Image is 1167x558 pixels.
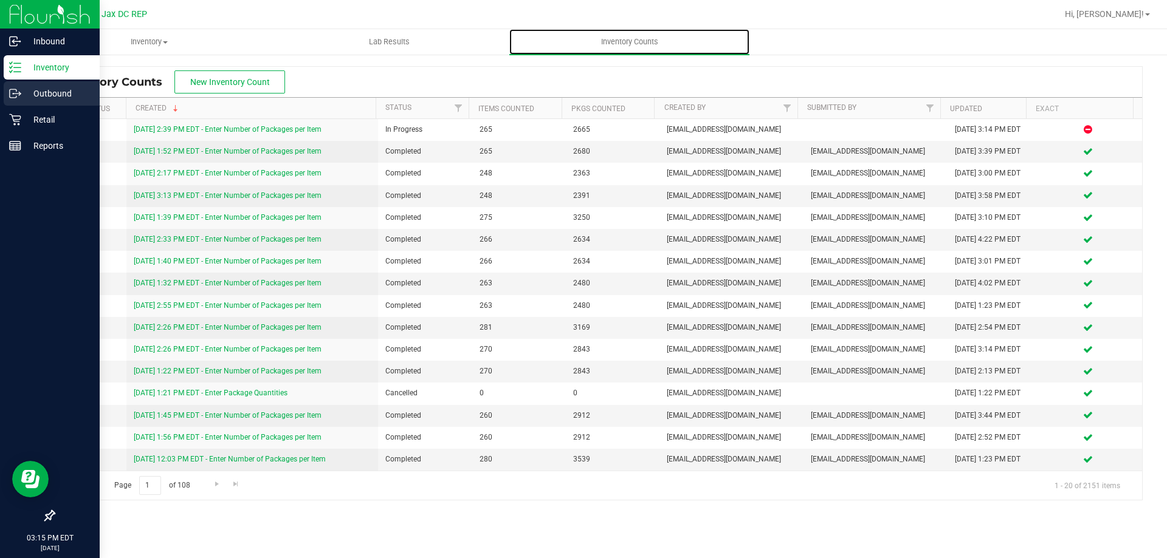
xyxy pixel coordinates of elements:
div: [DATE] 3:44 PM EDT [955,410,1027,421]
span: 248 [480,168,559,179]
a: [DATE] 1:39 PM EDT - Enter Number of Packages per Item [134,213,322,222]
span: [EMAIL_ADDRESS][DOMAIN_NAME] [667,146,796,157]
span: Completed [385,277,464,289]
span: 2480 [573,277,652,289]
div: [DATE] 2:13 PM EDT [955,366,1027,377]
span: [EMAIL_ADDRESS][DOMAIN_NAME] [811,234,940,245]
th: Exact [1026,98,1133,119]
span: [EMAIL_ADDRESS][DOMAIN_NAME] [667,256,796,267]
span: Completed [385,146,464,157]
span: [EMAIL_ADDRESS][DOMAIN_NAME] [811,344,940,355]
a: [DATE] 2:55 PM EDT - Enter Number of Packages per Item [134,301,322,310]
span: 263 [480,277,559,289]
span: 2634 [573,256,652,267]
a: [DATE] 1:56 PM EDT - Enter Number of Packages per Item [134,433,322,441]
span: 263 [480,300,559,311]
span: 2843 [573,344,652,355]
span: 3169 [573,322,652,333]
div: [DATE] 3:58 PM EDT [955,190,1027,202]
a: Inventory [29,29,269,55]
span: [EMAIL_ADDRESS][DOMAIN_NAME] [811,190,940,202]
span: [EMAIL_ADDRESS][DOMAIN_NAME] [811,366,940,377]
a: Filter [449,98,469,118]
span: 2912 [573,432,652,443]
span: Cancelled [385,387,464,399]
div: [DATE] 2:52 PM EDT [955,432,1027,443]
span: Completed [385,168,464,179]
a: [DATE] 1:22 PM EDT - Enter Number of Packages per Item [134,367,322,375]
a: [DATE] 2:33 PM EDT - Enter Number of Packages per Item [134,235,322,243]
inline-svg: Inbound [9,35,21,47]
a: Updated [950,104,982,113]
span: Lab Results [353,36,426,47]
inline-svg: Inventory [9,61,21,73]
span: 2843 [573,366,652,377]
span: 2634 [573,234,652,245]
span: [EMAIL_ADDRESS][DOMAIN_NAME] [667,366,796,377]
div: [DATE] 1:22 PM EDT [955,387,1027,399]
p: Retail [21,112,94,127]
span: Completed [385,322,464,333]
span: [EMAIL_ADDRESS][DOMAIN_NAME] [667,454,796,465]
div: [DATE] 3:00 PM EDT [955,168,1027,179]
span: 3539 [573,454,652,465]
span: [EMAIL_ADDRESS][DOMAIN_NAME] [811,322,940,333]
p: [DATE] [5,543,94,553]
a: [DATE] 1:45 PM EDT - Enter Number of Packages per Item [134,411,322,420]
span: 2363 [573,168,652,179]
input: 1 [139,476,161,495]
span: [EMAIL_ADDRESS][DOMAIN_NAME] [667,322,796,333]
span: 2680 [573,146,652,157]
span: 275 [480,212,559,223]
div: [DATE] 3:14 PM EDT [955,124,1027,135]
span: [EMAIL_ADDRESS][DOMAIN_NAME] [667,124,796,135]
span: Completed [385,366,464,377]
span: 260 [480,432,559,443]
span: Completed [385,190,464,202]
a: Lab Results [269,29,509,55]
span: Inventory Counts [585,36,675,47]
span: In Progress [385,124,464,135]
span: 265 [480,124,559,135]
span: 0 [573,387,652,399]
a: [DATE] 1:32 PM EDT - Enter Number of Packages per Item [134,279,322,287]
span: [EMAIL_ADDRESS][DOMAIN_NAME] [811,300,940,311]
a: Created [136,104,181,112]
span: Completed [385,344,464,355]
span: Jax DC REP [102,9,147,19]
span: 0 [480,387,559,399]
span: [EMAIL_ADDRESS][DOMAIN_NAME] [667,212,796,223]
span: Completed [385,410,464,421]
a: Status [385,103,411,112]
a: Submitted By [807,103,856,112]
span: 248 [480,190,559,202]
a: Go to the last page [227,476,245,492]
a: [DATE] 2:26 PM EDT - Enter Number of Packages per Item [134,323,322,332]
span: [EMAIL_ADDRESS][DOMAIN_NAME] [667,410,796,421]
span: New Inventory Count [190,77,270,87]
span: [EMAIL_ADDRESS][DOMAIN_NAME] [811,410,940,421]
a: Inventory Counts [509,29,749,55]
span: [EMAIL_ADDRESS][DOMAIN_NAME] [667,344,796,355]
span: 280 [480,454,559,465]
a: [DATE] 1:52 PM EDT - Enter Number of Packages per Item [134,147,322,155]
span: 2912 [573,410,652,421]
p: Inbound [21,34,94,49]
span: Completed [385,212,464,223]
a: Filter [920,98,940,118]
button: New Inventory Count [174,70,285,94]
p: Reports [21,138,94,153]
a: [DATE] 2:17 PM EDT - Enter Number of Packages per Item [134,169,322,177]
span: [EMAIL_ADDRESS][DOMAIN_NAME] [667,432,796,443]
a: [DATE] 12:03 PM EDT - Enter Number of Packages per Item [134,455,326,463]
span: 266 [480,256,559,267]
span: 3250 [573,212,652,223]
span: 1 - 20 of 2151 items [1045,476,1130,494]
a: Pkgs Counted [571,104,625,113]
span: [EMAIL_ADDRESS][DOMAIN_NAME] [811,146,940,157]
span: Inventory [30,36,269,47]
span: [EMAIL_ADDRESS][DOMAIN_NAME] [667,387,796,399]
span: 281 [480,322,559,333]
a: Items Counted [478,104,534,113]
a: [DATE] 2:26 PM EDT - Enter Number of Packages per Item [134,345,322,353]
